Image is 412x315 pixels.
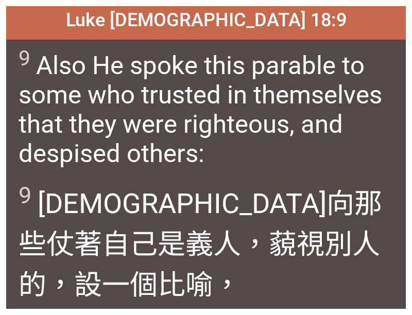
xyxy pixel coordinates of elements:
wg1526: 義人 [19,228,380,301]
wg4314: 那些 [19,187,382,301]
sup: 9 [19,46,30,71]
wg1438: 是 [19,228,380,301]
span: Also He spoke this parable to some who trusted in themselves that they were righteous, and despis... [19,46,393,168]
span: [DEMOGRAPHIC_DATA] [19,181,393,303]
sup: 9 [19,182,31,209]
span: Luke [DEMOGRAPHIC_DATA] 18:9 [66,9,347,31]
wg1909: 自己 [19,228,380,301]
wg2424: 向 [19,187,382,301]
wg3850: ， [213,269,241,301]
wg3062: 的，設 [19,269,241,301]
wg2036: 一個 [102,269,241,301]
wg3588: 仗著 [19,228,380,301]
wg5026: 比喻 [158,269,241,301]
